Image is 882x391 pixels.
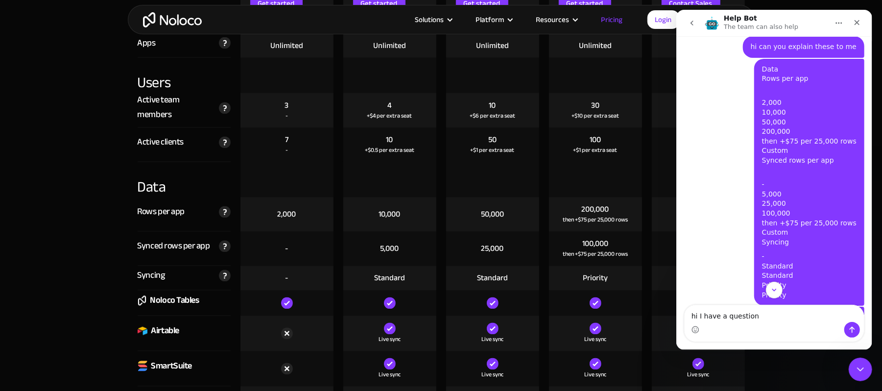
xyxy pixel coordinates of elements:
[138,269,165,283] div: Syncing
[584,370,606,380] div: Live sync
[489,100,496,111] div: 10
[138,162,231,197] div: Data
[151,359,192,374] div: SmartSuite
[143,12,202,27] a: home
[589,13,635,26] a: Pricing
[470,111,515,121] div: +$6 per extra seat
[138,93,214,122] div: Active team members
[488,135,497,146] div: 50
[138,135,184,150] div: Active clients
[563,215,628,225] div: then +$75 per 25,000 rows
[573,146,618,155] div: +$1 per extra seat
[676,10,872,350] iframe: Intercom live chat
[138,205,185,220] div: Rows per app
[367,111,412,121] div: +$4 per extra seat
[582,239,608,249] div: 100,000
[286,244,288,254] div: -
[476,13,504,26] div: Platform
[583,273,608,284] div: Priority
[572,111,619,121] div: +$10 per extra seat
[481,335,503,344] div: Live sync
[590,135,601,146] div: 100
[386,135,393,146] div: 10
[464,13,524,26] div: Platform
[150,293,199,308] div: Noloco Tables
[286,273,288,284] div: -
[481,209,504,220] div: 50,000
[536,13,570,26] div: Resources
[374,273,405,284] div: Standard
[278,209,296,220] div: 2,000
[524,13,589,26] div: Resources
[647,10,680,29] a: Login
[138,58,231,93] div: Users
[563,249,628,259] div: then +$75 per 25,000 rows
[138,239,210,254] div: Synced rows per app
[285,135,288,146] div: 7
[373,40,406,51] div: Unlimited
[379,209,401,220] div: 10,000
[481,370,503,380] div: Live sync
[151,324,179,339] div: Airtable
[138,36,156,50] div: Apps
[285,100,289,111] div: 3
[270,40,303,51] div: Unlimited
[286,111,288,121] div: -
[471,146,515,155] div: +$1 per extra seat
[582,204,609,215] div: 200,000
[584,335,606,344] div: Live sync
[591,100,599,111] div: 30
[379,335,401,344] div: Live sync
[849,358,872,381] iframe: Intercom live chat
[381,244,399,254] div: 5,000
[687,370,709,380] div: Live sync
[477,273,508,284] div: Standard
[476,40,509,51] div: Unlimited
[365,146,414,155] div: +$0.5 per extra seat
[579,40,612,51] div: Unlimited
[379,370,401,380] div: Live sync
[415,13,444,26] div: Solutions
[286,146,288,155] div: -
[387,100,392,111] div: 4
[481,244,504,254] div: 25,000
[403,13,464,26] div: Solutions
